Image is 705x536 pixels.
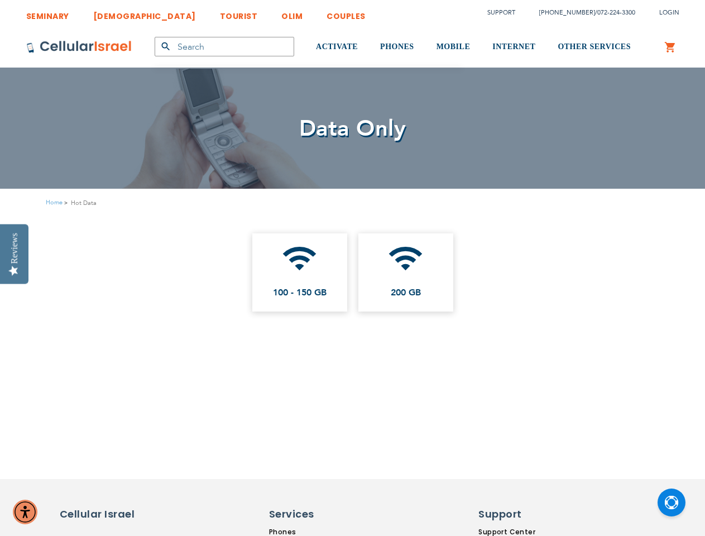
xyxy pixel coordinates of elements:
[528,4,635,21] li: /
[60,507,155,521] h6: Cellular Israel
[558,26,631,68] a: OTHER SERVICES
[9,233,20,264] div: Reviews
[597,8,635,17] a: 072-224-3300
[358,233,453,312] a: wifi 200 GB
[281,3,303,23] a: OLIM
[539,8,595,17] a: [PHONE_NUMBER]
[316,26,358,68] a: ACTIVATE
[492,26,535,68] a: INTERNET
[13,500,37,524] div: Accessibility Menu
[316,42,358,51] span: ACTIVATE
[281,240,318,276] i: wifi
[273,288,327,298] span: 100 - 150 GB
[26,3,69,23] a: SEMINARY
[487,8,515,17] a: Support
[437,26,471,68] a: MOBILE
[299,113,406,144] span: Data Only
[155,37,294,56] input: Search
[327,3,366,23] a: COUPLES
[269,507,364,521] h6: Services
[391,288,421,298] span: 200 GB
[387,240,424,276] i: wifi
[46,198,63,207] a: Home
[220,3,258,23] a: TOURIST
[380,26,414,68] a: PHONES
[492,42,535,51] span: INTERNET
[478,507,545,521] h6: Support
[558,42,631,51] span: OTHER SERVICES
[437,42,471,51] span: MOBILE
[659,8,679,17] span: Login
[380,42,414,51] span: PHONES
[252,233,347,312] a: wifi 100 - 150 GB
[71,198,97,208] strong: Hot Data
[93,3,196,23] a: [DEMOGRAPHIC_DATA]
[26,40,132,54] img: Cellular Israel Logo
